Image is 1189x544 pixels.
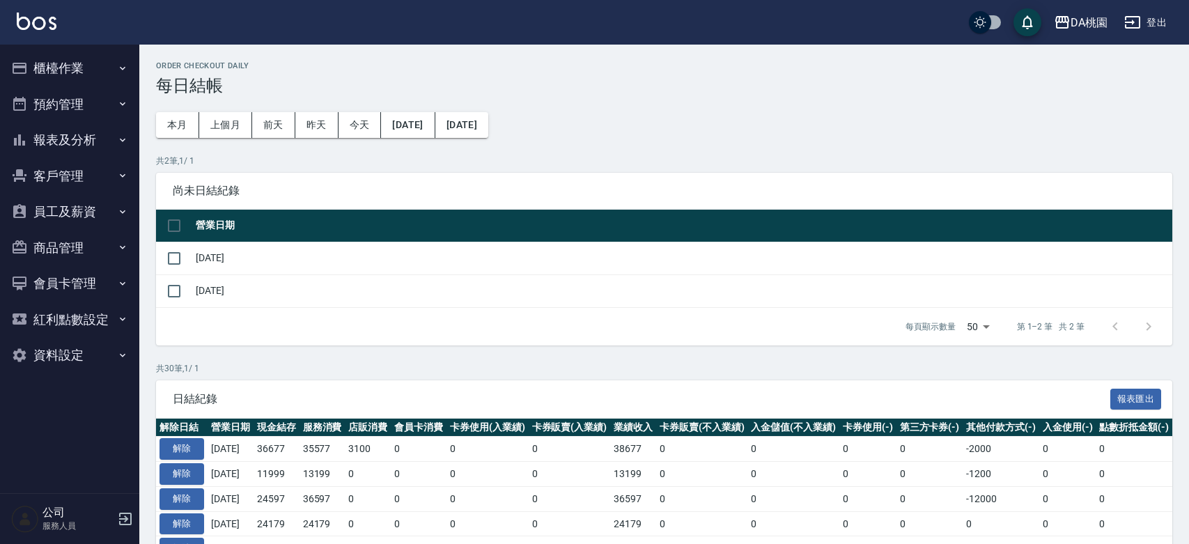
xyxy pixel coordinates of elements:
td: 0 [529,437,611,462]
th: 卡券使用(入業績) [446,419,529,437]
td: 0 [896,486,963,511]
th: 現金結存 [254,419,300,437]
img: Logo [17,13,56,30]
td: 36597 [300,486,345,511]
button: 解除 [160,438,204,460]
td: [DATE] [208,462,254,487]
td: [DATE] [208,437,254,462]
button: 報表匯出 [1110,389,1162,410]
h5: 公司 [42,506,114,520]
td: 0 [896,437,963,462]
button: 員工及薪資 [6,194,134,230]
th: 入金使用(-) [1039,419,1096,437]
div: DA桃園 [1071,14,1108,31]
th: 第三方卡券(-) [896,419,963,437]
td: 0 [839,462,896,487]
td: 0 [446,437,529,462]
th: 卡券販賣(不入業績) [656,419,748,437]
th: 服務消費 [300,419,345,437]
td: 0 [345,462,391,487]
button: 報表及分析 [6,122,134,158]
td: 0 [656,462,748,487]
td: 0 [747,511,839,536]
button: 商品管理 [6,230,134,266]
button: save [1013,8,1041,36]
td: 0 [963,511,1039,536]
td: [DATE] [208,486,254,511]
td: 0 [391,486,446,511]
th: 卡券使用(-) [839,419,896,437]
td: 0 [747,437,839,462]
td: 0 [345,511,391,536]
td: 0 [1096,462,1172,487]
td: -1200 [963,462,1039,487]
button: 客戶管理 [6,158,134,194]
td: 0 [391,511,446,536]
p: 共 30 筆, 1 / 1 [156,362,1172,375]
button: 資料設定 [6,337,134,373]
td: 0 [839,511,896,536]
p: 共 2 筆, 1 / 1 [156,155,1172,167]
td: 0 [747,462,839,487]
td: 0 [1039,437,1096,462]
td: 13199 [610,462,656,487]
td: 0 [656,486,748,511]
td: 24179 [254,511,300,536]
td: 0 [839,486,896,511]
td: 24597 [254,486,300,511]
td: 0 [1039,462,1096,487]
td: 0 [896,511,963,536]
button: 登出 [1119,10,1172,36]
td: 0 [1096,511,1172,536]
td: 0 [1096,486,1172,511]
th: 卡券販賣(入業績) [529,419,611,437]
button: 本月 [156,112,199,138]
th: 點數折抵金額(-) [1096,419,1172,437]
th: 會員卡消費 [391,419,446,437]
button: 前天 [252,112,295,138]
td: 0 [529,511,611,536]
th: 解除日結 [156,419,208,437]
p: 每頁顯示數量 [906,320,956,333]
span: 尚未日結紀錄 [173,184,1156,198]
div: 50 [961,308,995,345]
p: 服務人員 [42,520,114,532]
p: 第 1–2 筆 共 2 筆 [1017,320,1085,333]
td: 3100 [345,437,391,462]
button: 上個月 [199,112,252,138]
td: -2000 [963,437,1039,462]
th: 營業日期 [208,419,254,437]
td: 0 [839,437,896,462]
button: 今天 [339,112,382,138]
button: 會員卡管理 [6,265,134,302]
h2: Order checkout daily [156,61,1172,70]
td: 36597 [610,486,656,511]
td: 0 [391,437,446,462]
td: 0 [446,486,529,511]
td: 0 [446,462,529,487]
button: 解除 [160,463,204,485]
button: 解除 [160,488,204,510]
td: 24179 [610,511,656,536]
h3: 每日結帳 [156,76,1172,95]
td: 0 [1039,511,1096,536]
button: 昨天 [295,112,339,138]
th: 入金儲值(不入業績) [747,419,839,437]
td: 0 [656,437,748,462]
th: 其他付款方式(-) [963,419,1039,437]
td: -12000 [963,486,1039,511]
th: 營業日期 [192,210,1172,242]
td: 11999 [254,462,300,487]
td: 36677 [254,437,300,462]
button: [DATE] [381,112,435,138]
td: 0 [896,462,963,487]
td: 24179 [300,511,345,536]
button: DA桃園 [1048,8,1113,37]
a: 報表匯出 [1110,391,1162,405]
button: 預約管理 [6,86,134,123]
th: 店販消費 [345,419,391,437]
td: 0 [656,511,748,536]
td: 0 [747,486,839,511]
td: 38677 [610,437,656,462]
td: 0 [345,486,391,511]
